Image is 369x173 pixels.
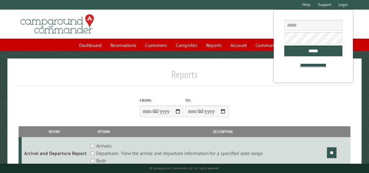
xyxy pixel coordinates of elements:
[19,12,96,36] img: Campground Commander
[75,39,105,51] a: Dashboard
[202,39,225,51] a: Reports
[172,39,201,51] a: Campsites
[96,142,112,149] label: Arrivals
[19,68,351,85] h1: Reports
[96,149,119,157] label: Departures
[185,97,229,103] label: To:
[22,137,88,170] td: Arrival and Departure Report
[96,157,106,164] label: Both
[88,126,120,137] th: Options
[141,39,171,51] a: Customers
[252,39,294,51] a: Communications
[140,97,184,103] label: From:
[120,126,326,137] th: Description
[120,137,326,170] td: View the arrival and departure information for a specified date range
[149,166,219,170] small: © Campground Commander LLC. All rights reserved.
[22,126,88,137] th: Report
[227,39,251,51] a: Account
[107,39,140,51] a: Reservations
